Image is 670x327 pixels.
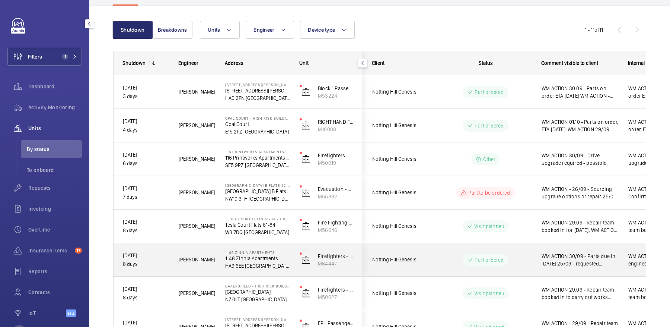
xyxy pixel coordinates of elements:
span: WM ACTION 30/09 - Parts due in [DATE] 25/09 - requested alternate gsm unit type and replacement s... [542,252,619,267]
span: WM ACTION 29.09 - Repair team booked in for [DATE]. WM ACTION 29/09 - Parts due in [DATE] 25/09 -... [542,219,619,234]
p: 1-46 Zinnia Apartments [225,255,290,262]
p: Part to be ordered [468,189,510,196]
img: elevator.svg [301,121,310,130]
p: [DATE] [123,318,169,327]
span: WM ACTION 30.09 - Parts on order ETA [DATE] WM ACTION - 29/09 - New safety edge lead required cha... [542,85,619,100]
img: elevator.svg [301,222,310,231]
p: Part ordered [475,256,504,264]
p: W3 7DQ [GEOGRAPHIC_DATA] [225,229,290,236]
p: Firefighters - EPL Flats 1-65 No 1 [318,152,354,159]
p: N7 0LT [GEOGRAPHIC_DATA] [225,296,290,303]
p: [DATE] [123,251,169,260]
span: [PERSON_NAME] [179,121,216,130]
span: Notting Hill Genesis [372,121,430,130]
span: IoT [28,309,66,317]
p: [DATE] [123,285,169,293]
span: Internal comment [628,60,667,66]
p: Part ordered [475,122,504,129]
div: Shutdown [122,60,146,66]
span: [PERSON_NAME] [179,155,216,163]
p: M64447 [318,260,354,267]
span: Contacts [28,289,82,296]
span: Filters [28,53,42,60]
span: Notting Hill Genesis [372,188,430,197]
p: Opal Court [225,120,290,128]
span: Notting Hill Genesis [372,255,430,264]
span: Insurance items [28,247,72,254]
span: Units [28,125,82,132]
p: HA0 2FN [GEOGRAPHIC_DATA] [225,94,290,102]
button: Engineer [246,21,294,39]
p: M55892 [318,193,354,200]
p: 1-46 Zinnia Apartments [225,250,290,255]
div: Unit [299,60,354,66]
p: EPL Passenger Lift [318,320,354,327]
p: [DATE] [123,84,169,92]
p: [DATE] [123,184,169,193]
p: Fire Fighting - Tesla 61-84 schn euro [318,219,354,226]
span: 1 - 11 11 [585,27,603,32]
span: Client [372,60,385,66]
p: SE5 9PZ [GEOGRAPHIC_DATA] [225,161,290,169]
button: Units [200,21,240,39]
p: 8 days [123,226,169,235]
img: elevator.svg [301,155,310,164]
p: E15 2FZ [GEOGRAPHIC_DATA] [225,128,290,135]
p: NW10 3TH [GEOGRAPHIC_DATA] [225,195,290,202]
img: elevator.svg [301,255,310,264]
span: Notting Hill Genesis [372,222,430,230]
p: Firefighters - EPL Passenger Lift No 2 [318,286,354,293]
p: Other [483,155,496,163]
span: Device type [308,27,335,33]
button: Device type [300,21,355,39]
p: [GEOGRAPHIC_DATA] B Flats 22-44 [225,188,290,195]
p: Evacuation - EPL No 2 Flats 22-44 Block B [318,185,354,193]
span: [PERSON_NAME] [179,222,216,230]
button: Shutdown [112,21,153,39]
p: M10008 [318,126,354,133]
span: WM ACTION 01.10 - Parts on order, ETA [DATE]. WM ACTION 29/09 - rollers and clips required chasin... [542,118,619,133]
span: WM ACTION - 26/09 - Sourcing upgrade options or repair 25/09 - Confirmation by technical [DATE] [... [542,185,619,200]
p: 8 days [123,260,169,268]
img: elevator.svg [301,88,310,97]
span: Engineer [178,60,198,66]
span: Notting Hill Genesis [372,155,430,163]
p: 116 Printworks Apartments Flats 1-65 [225,154,290,161]
p: Bakersfield - High Risk Building [225,284,290,288]
p: [DATE] [123,117,169,126]
p: 3 days [123,92,169,101]
span: To onboard [27,166,82,174]
span: Notting Hill Genesis [372,289,430,298]
span: 1 [62,54,68,60]
p: Visit planned [474,290,504,297]
span: WM ACTION 30/09 - Drive upgrade required - possible modernisation [542,152,619,167]
p: 8 days [123,293,169,302]
span: Status [479,60,493,66]
p: [STREET_ADDRESS][PERSON_NAME] [225,317,290,322]
span: Invoicing [28,205,82,213]
span: Reports [28,268,82,275]
p: Tesla Court Flats 61-84 [225,221,290,229]
p: [STREET_ADDRESS][PERSON_NAME] - High Risk Building [225,82,290,87]
p: [DATE] [123,218,169,226]
span: WM ACTION 29.09 - Repair team booked in to carry out works [DATE] 1st. WM ACTION 29/09 - Repairs ... [542,286,619,301]
p: HA9 6EE [GEOGRAPHIC_DATA] [225,262,290,270]
p: Firefighters - Right Hand Passenger Lift [318,252,354,260]
p: RIGHT HAND Fire Fighting Lift 11 Floors Machine Roomless [318,118,354,126]
span: Requests [28,184,82,192]
p: [GEOGRAPHIC_DATA] B Flats 22-44 - High Risk Building [225,183,290,188]
img: elevator.svg [301,289,310,298]
span: of [594,27,599,33]
span: Activity Monitoring [28,104,82,111]
button: Filters1 [7,48,82,66]
p: [DATE] [123,151,169,159]
p: [STREET_ADDRESS][PERSON_NAME] [225,87,290,94]
p: M50027 [318,293,354,301]
p: 4 days [123,126,169,134]
span: [PERSON_NAME] [179,289,216,298]
span: [PERSON_NAME] [179,255,216,264]
span: [PERSON_NAME] [179,88,216,96]
button: Breakdowns [152,21,192,39]
p: [GEOGRAPHIC_DATA] [225,288,290,296]
p: M56046 [318,226,354,234]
